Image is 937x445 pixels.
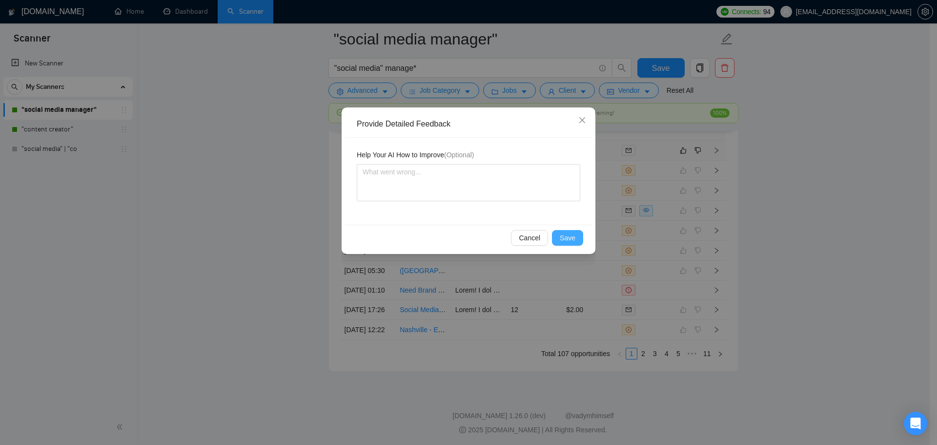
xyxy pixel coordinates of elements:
[357,119,587,129] div: Provide Detailed Feedback
[552,230,583,246] button: Save
[519,233,540,243] span: Cancel
[357,149,474,160] span: Help Your AI How to Improve
[560,233,575,243] span: Save
[578,116,586,124] span: close
[904,412,927,435] div: Open Intercom Messenger
[511,230,548,246] button: Cancel
[569,107,595,134] button: Close
[444,151,474,159] span: (Optional)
